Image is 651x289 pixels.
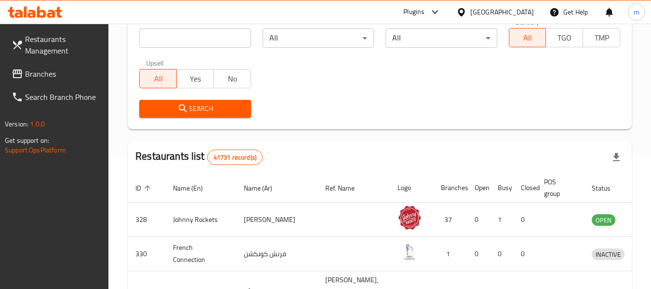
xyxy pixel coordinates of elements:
[490,237,513,271] td: 0
[244,182,285,194] span: Name (Ar)
[218,72,247,86] span: No
[128,237,165,271] td: 330
[5,118,28,130] span: Version:
[236,203,318,237] td: [PERSON_NAME]
[236,237,318,271] td: فرنش كونكشن
[583,28,620,47] button: TMP
[470,7,534,17] div: [GEOGRAPHIC_DATA]
[467,173,490,203] th: Open
[144,72,173,86] span: All
[263,28,374,48] div: All
[213,69,251,88] button: No
[592,215,615,226] span: OPEN
[139,100,251,118] button: Search
[4,62,109,85] a: Branches
[550,31,579,45] span: TGO
[544,176,572,199] span: POS group
[545,28,583,47] button: TGO
[605,146,628,169] div: Export file
[587,31,616,45] span: TMP
[634,7,639,17] span: m
[467,203,490,237] td: 0
[208,153,262,162] span: 41731 record(s)
[433,173,467,203] th: Branches
[390,173,433,203] th: Logo
[173,182,215,194] span: Name (En)
[592,248,624,260] div: INACTIVE
[403,6,425,18] div: Plugins
[509,28,546,47] button: All
[181,72,210,86] span: Yes
[592,182,623,194] span: Status
[513,237,536,271] td: 0
[165,203,236,237] td: Johnny Rockets
[4,28,109,62] a: Restaurants Management
[398,240,422,264] img: French Connection
[398,206,422,230] img: Johnny Rockets
[139,28,251,48] input: Search for restaurant name or ID..
[25,91,101,103] span: Search Branch Phone
[4,85,109,109] a: Search Branch Phone
[146,59,164,66] label: Upsell
[128,203,165,237] td: 328
[385,28,497,48] div: All
[207,150,263,165] div: Total records count
[147,103,243,115] span: Search
[176,69,214,88] button: Yes
[592,249,624,260] span: INACTIVE
[165,237,236,271] td: French Connection
[433,203,467,237] td: 37
[325,182,367,194] span: Ref. Name
[25,33,101,56] span: Restaurants Management
[490,173,513,203] th: Busy
[516,18,540,25] label: Delivery
[135,149,263,165] h2: Restaurants list
[513,203,536,237] td: 0
[5,134,49,147] span: Get support on:
[513,173,536,203] th: Closed
[25,68,101,80] span: Branches
[490,203,513,237] td: 1
[135,182,154,194] span: ID
[139,69,177,88] button: All
[433,237,467,271] td: 1
[30,118,45,130] span: 1.0.0
[5,144,66,156] a: Support.OpsPlatform
[467,237,490,271] td: 0
[513,31,543,45] span: All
